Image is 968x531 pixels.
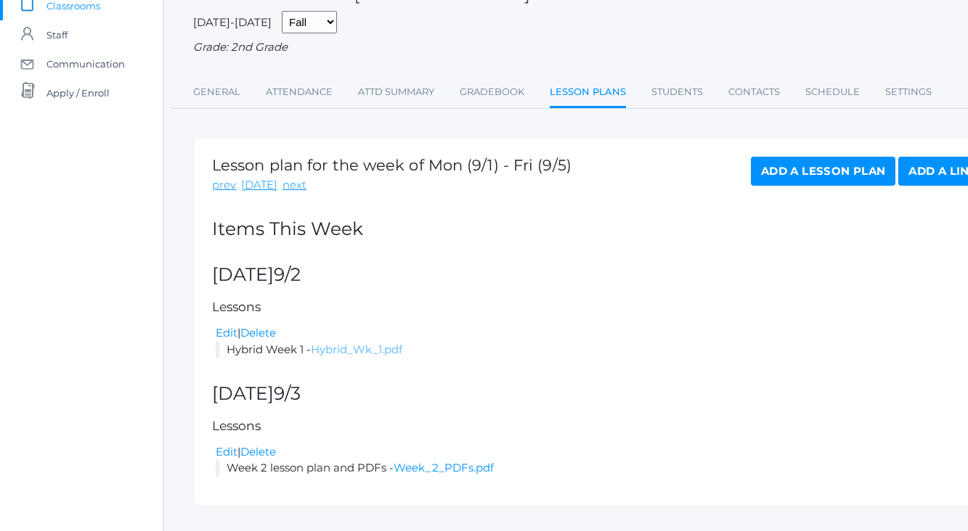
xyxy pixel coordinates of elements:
a: Settings [885,78,932,107]
a: Attendance [266,78,333,107]
span: Communication [46,49,125,78]
span: 9/2 [274,263,301,285]
span: Staff [46,20,68,49]
a: Hybrid_Wk_1.pdf [311,342,402,356]
a: General [193,78,240,107]
a: prev [212,177,236,194]
a: Week_2_PDFs.pdf [394,461,494,474]
a: Delete [240,445,276,458]
a: Schedule [805,78,860,107]
a: Students [651,78,703,107]
a: Gradebook [460,78,524,107]
h1: Lesson plan for the week of Mon (9/1) - Fri (9/5) [212,157,572,173]
a: [DATE] [241,177,277,194]
a: Edit [216,326,237,339]
span: Apply / Enroll [46,78,110,107]
a: Edit [216,445,237,458]
a: Delete [240,326,276,339]
a: Add a Lesson Plan [751,157,895,186]
a: Lesson Plans [550,78,626,109]
a: Contacts [728,78,780,107]
span: [DATE]-[DATE] [193,15,272,29]
a: Attd Summary [358,78,434,107]
a: next [282,177,306,194]
span: 9/3 [274,382,301,404]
